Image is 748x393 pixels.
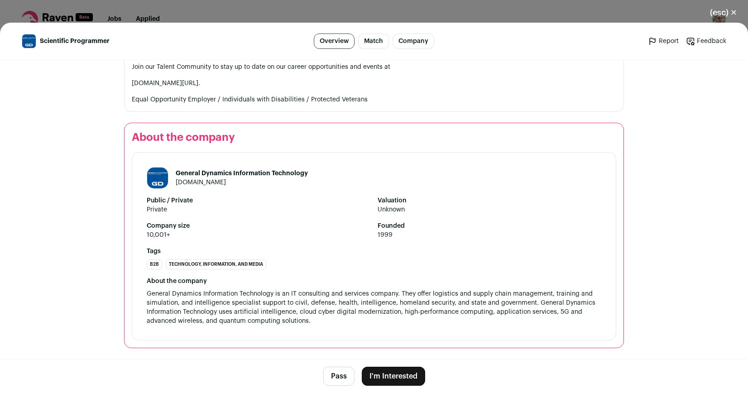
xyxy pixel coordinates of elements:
strong: Public / Private [147,196,370,205]
img: 6cf546ce83ea7b94c4127dff470c70d64330655ca2dc68fd467d27a0a02c2d91 [147,168,168,188]
img: 6cf546ce83ea7b94c4127dff470c70d64330655ca2dc68fd467d27a0a02c2d91 [22,34,36,48]
li: Technology, Information, and Media [166,259,266,269]
a: Company [393,34,434,49]
h2: About the company [132,130,616,145]
a: Report [648,37,679,46]
strong: Valuation [378,196,601,205]
a: Feedback [686,37,726,46]
span: Unknown [378,205,601,214]
span: General Dynamics Information Technology is an IT consulting and services company. They offer logi... [147,291,597,324]
span: Scientific Programmer [40,37,110,46]
li: B2B [147,259,162,269]
strong: Company size [147,221,370,230]
h1: General Dynamics Information Technology [176,169,308,178]
a: Match [358,34,389,49]
strong: Tags [147,247,601,256]
div: About the company [147,277,601,286]
span: 1999 [378,230,601,240]
button: I'm Interested [362,367,425,386]
a: [DOMAIN_NAME] [176,179,226,186]
a: Overview [314,34,355,49]
span: 10,001+ [147,230,370,240]
strong: Founded [378,221,601,230]
p: Equal Opportunity Employer / Individuals with Disabilities / Protected Veterans [132,95,616,104]
button: Pass [323,367,355,386]
p: . [132,79,616,88]
button: Close modal [699,3,748,23]
span: Private [147,205,370,214]
p: Join our Talent Community to stay up to date on our career opportunities and events at [132,62,616,72]
a: [DOMAIN_NAME][URL] [132,80,198,86]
